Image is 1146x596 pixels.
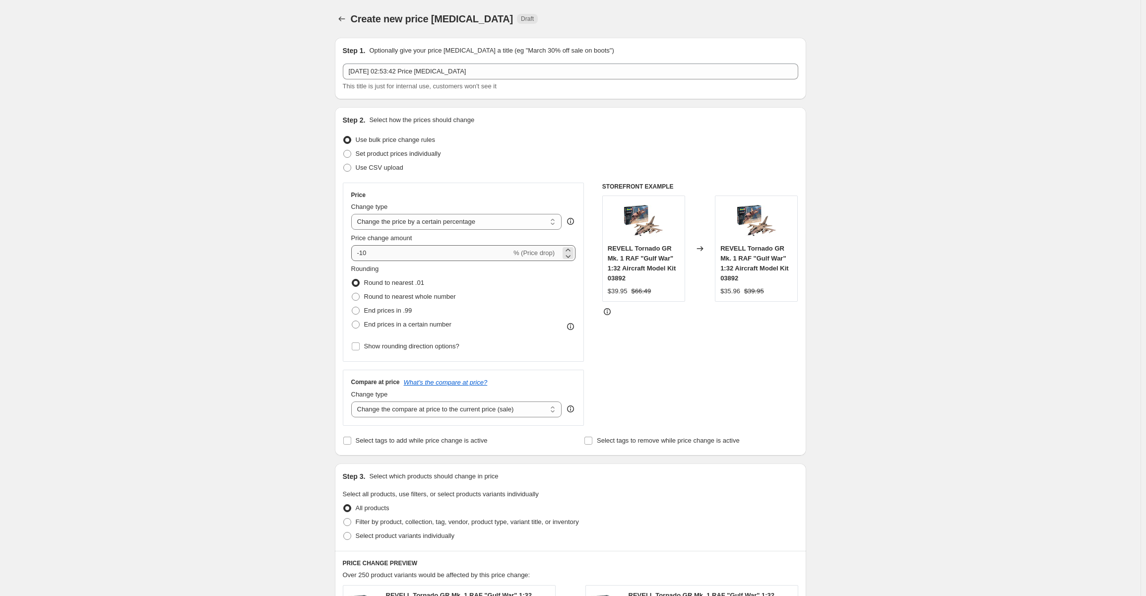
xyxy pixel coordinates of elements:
[369,471,498,481] p: Select which products should change in price
[356,504,389,512] span: All products
[597,437,740,444] span: Select tags to remove while price change is active
[404,379,488,386] button: What's the compare at price?
[566,404,575,414] div: help
[364,307,412,314] span: End prices in .99
[343,82,497,90] span: This title is just for internal use, customers won't see it
[737,201,776,241] img: rv-03892a_80x.jpg
[744,286,764,296] strike: $39.95
[521,15,534,23] span: Draft
[343,64,798,79] input: 30% off holiday sale
[351,265,379,272] span: Rounding
[343,471,366,481] h2: Step 3.
[602,183,798,191] h6: STOREFRONT EXAMPLE
[351,191,366,199] h3: Price
[364,293,456,300] span: Round to nearest whole number
[351,245,511,261] input: -15
[356,532,454,539] span: Select product variants individually
[608,245,676,282] span: REVELL Tornado GR Mk. 1 RAF "Gulf War" 1:32 Aircraft Model Kit 03892
[566,216,575,226] div: help
[369,115,474,125] p: Select how the prices should change
[364,321,451,328] span: End prices in a certain number
[343,46,366,56] h2: Step 1.
[335,12,349,26] button: Price change jobs
[356,150,441,157] span: Set product prices individually
[364,342,459,350] span: Show rounding direction options?
[351,13,513,24] span: Create new price [MEDICAL_DATA]
[624,201,663,241] img: rv-03892a_80x.jpg
[608,286,628,296] div: $39.95
[513,249,555,257] span: % (Price drop)
[343,559,798,567] h6: PRICE CHANGE PREVIEW
[343,571,530,579] span: Over 250 product variants would be affected by this price change:
[356,164,403,171] span: Use CSV upload
[351,234,412,242] span: Price change amount
[720,245,789,282] span: REVELL Tornado GR Mk. 1 RAF "Gulf War" 1:32 Aircraft Model Kit 03892
[364,279,424,286] span: Round to nearest .01
[343,115,366,125] h2: Step 2.
[356,437,488,444] span: Select tags to add while price change is active
[343,490,539,498] span: Select all products, use filters, or select products variants individually
[356,518,579,526] span: Filter by product, collection, tag, vendor, product type, variant title, or inventory
[351,203,388,210] span: Change type
[632,286,651,296] strike: $66.49
[351,391,388,398] span: Change type
[369,46,614,56] p: Optionally give your price [MEDICAL_DATA] a title (eg "March 30% off sale on boots")
[356,136,435,143] span: Use bulk price change rules
[351,378,400,386] h3: Compare at price
[720,286,740,296] div: $35.96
